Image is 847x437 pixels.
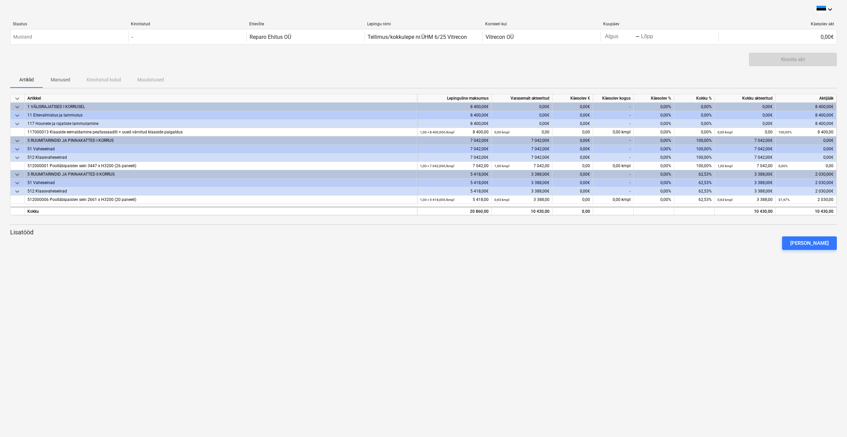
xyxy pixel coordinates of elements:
[367,22,480,26] div: Lepingu nimi
[368,34,467,40] div: Tellimus/kokkulepe nr.ÜHM 6/25 Vitrecon
[492,145,552,153] div: 7 042,00€
[674,187,715,196] div: 62,53%
[715,145,776,153] div: 7 042,00€
[27,145,414,153] div: 51 Vaheseinad
[492,170,552,179] div: 3 388,00€
[27,103,414,111] div: 1 VÄLISRAJATISED I KORRUSEL
[27,196,414,204] div: 512000006 Poolläbipaistev sein 2661 x H3200 (20 paneeli)
[13,33,32,41] p: Mustand
[552,111,593,120] div: 0,00€
[13,137,21,145] span: keyboard_arrow_down
[634,179,674,187] div: 0,00%
[776,120,837,128] div: 8 400,00€
[552,145,593,153] div: 0,00€
[715,153,776,162] div: 7 042,00€
[552,103,593,111] div: 0,00€
[715,207,776,215] div: 10 430,00
[494,207,549,216] div: 10 430,00
[722,22,834,26] div: Käesolev akt
[13,179,21,187] span: keyboard_arrow_down
[420,207,489,216] div: 20 860,00
[27,111,414,120] div: 11 Ettevalmistus ja lammutus
[552,128,593,136] div: 0,00
[27,162,414,170] div: 512000001 Poolläbipaistev sein 3447 x H3200 (26 paneeli)
[131,22,243,26] div: Kinnitatud
[492,153,552,162] div: 7 042,00€
[13,171,21,179] span: keyboard_arrow_down
[420,198,454,202] small: 1,00 × 5 418,00€ / kmpl
[634,145,674,153] div: 0,00%
[27,128,414,136] div: 117000013 Klaaside eemaldamine peafassaadilt + uued värvitud klaaside paigaldus
[776,94,837,103] div: Aktijääk
[717,196,773,204] div: 3 388,00
[717,164,732,168] small: 1,00 kmpl
[13,145,21,153] span: keyboard_arrow_down
[552,196,593,204] div: 0,00
[494,164,509,168] small: 1,00 kmpl
[715,94,776,103] div: Kokku akteeritud
[715,111,776,120] div: 0,00€
[715,120,776,128] div: 0,00€
[494,128,549,136] div: 0,00
[420,164,454,168] small: 1,00 × 7 042,00€ / kmpl
[27,136,414,145] div: 5 RUUMITARINDID JA PINNAKATTED I KORRUS
[552,170,593,179] div: 0,00€
[593,162,634,170] div: 0,00 kmpl
[717,130,732,134] small: 0,00 kmpl
[778,164,787,168] small: 0,00%
[674,120,715,128] div: 0,00%
[674,128,715,136] div: 0,00%
[420,162,489,170] div: 7 042,00
[826,5,834,14] i: keyboard_arrow_down
[776,179,837,187] div: 2 030,00€
[492,136,552,145] div: 7 042,00€
[634,103,674,111] div: 0,00%
[593,153,634,162] div: -
[776,145,837,153] div: 0,00€
[492,187,552,196] div: 3 388,00€
[417,120,492,128] div: 8 400,00€
[13,103,21,111] span: keyboard_arrow_down
[593,136,634,145] div: -
[593,145,634,153] div: -
[634,196,674,204] div: 0,00%
[18,76,34,83] p: Artiklid
[27,153,414,162] div: 512 Klaasvaheseinad
[634,187,674,196] div: 0,00%
[51,76,70,83] p: Manused
[417,136,492,145] div: 7 042,00€
[10,228,837,236] p: Lisatööd
[778,128,833,136] div: 8 400,00
[13,120,21,128] span: keyboard_arrow_down
[634,153,674,162] div: 0,00%
[552,162,593,170] div: 0,00
[719,31,837,42] div: 0,00€
[776,187,837,196] div: 2 030,00€
[717,128,773,136] div: 0,00
[552,207,593,215] div: 0,00
[593,187,634,196] div: -
[417,111,492,120] div: 8 400,00€
[776,136,837,145] div: 0,00€
[417,145,492,153] div: 7 042,00€
[674,111,715,120] div: 0,00%
[593,111,634,120] div: -
[674,196,715,204] div: 62,53%
[790,239,829,248] div: [PERSON_NAME]
[492,103,552,111] div: 0,00€
[593,94,634,103] div: Käesolev kogus
[492,120,552,128] div: 0,00€
[634,162,674,170] div: 0,00%
[417,103,492,111] div: 8 400,00€
[674,94,715,103] div: Kokku %
[13,187,21,196] span: keyboard_arrow_down
[717,162,773,170] div: 7 042,00
[132,34,133,40] div: -
[593,120,634,128] div: -
[552,94,593,103] div: Käesolev €
[674,170,715,179] div: 62,53%
[492,111,552,120] div: 0,00€
[25,94,417,103] div: Artikkel
[715,170,776,179] div: 3 388,00€
[250,34,291,40] div: Reparo Ehitus OÜ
